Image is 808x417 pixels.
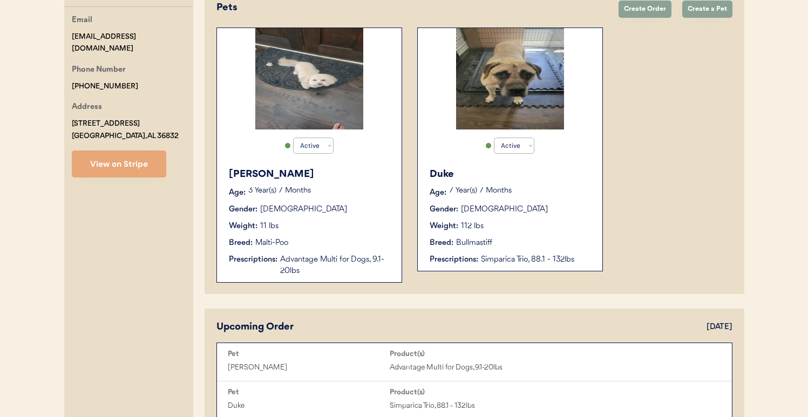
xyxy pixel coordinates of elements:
[390,400,552,412] div: Simparica Trio, 88.1 - 132lbs
[228,350,390,358] div: Pet
[228,361,390,374] div: [PERSON_NAME]
[216,320,294,334] div: Upcoming Order
[430,237,453,249] div: Breed:
[461,204,548,215] div: [DEMOGRAPHIC_DATA]
[255,28,363,129] img: Penny%20front.jpg
[481,254,592,265] div: Simparica Trio, 88.1 - 132lbs
[229,254,277,265] div: Prescriptions:
[430,167,592,182] div: Duke
[430,204,458,215] div: Gender:
[72,80,138,93] div: [PHONE_NUMBER]
[707,322,732,333] div: [DATE]
[430,254,478,265] div: Prescriptions:
[449,187,592,195] p: 7 Year(s) 7 Months
[248,187,391,195] p: 3 Year(s) 7 Months
[260,204,347,215] div: [DEMOGRAPHIC_DATA]
[456,237,492,249] div: Bullmastiff
[430,187,446,199] div: Age:
[72,151,166,177] button: View on Stripe
[72,31,193,56] div: [EMAIL_ADDRESS][DOMAIN_NAME]
[72,118,179,142] div: [STREET_ADDRESS] [GEOGRAPHIC_DATA], AL 36832
[229,187,246,199] div: Age:
[255,237,288,249] div: Malti-Poo
[456,28,564,129] img: Duke%20Front.jpg
[682,1,732,18] button: Create a Pet
[216,1,608,15] div: Pets
[280,254,391,277] div: Advantage Multi for Dogs, 9.1-20lbs
[229,167,391,182] div: [PERSON_NAME]
[228,400,390,412] div: Duke
[260,221,279,232] div: 11 lbs
[390,361,552,374] div: Advantage Multi for Dogs, 9.1-20lbs
[72,14,92,28] div: Email
[390,350,552,358] div: Product(s)
[619,1,671,18] button: Create Order
[229,237,253,249] div: Breed:
[229,221,257,232] div: Weight:
[72,64,126,77] div: Phone Number
[390,388,552,397] div: Product(s)
[228,388,390,397] div: Pet
[430,221,458,232] div: Weight:
[461,221,484,232] div: 112 lbs
[72,101,102,114] div: Address
[229,204,257,215] div: Gender:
